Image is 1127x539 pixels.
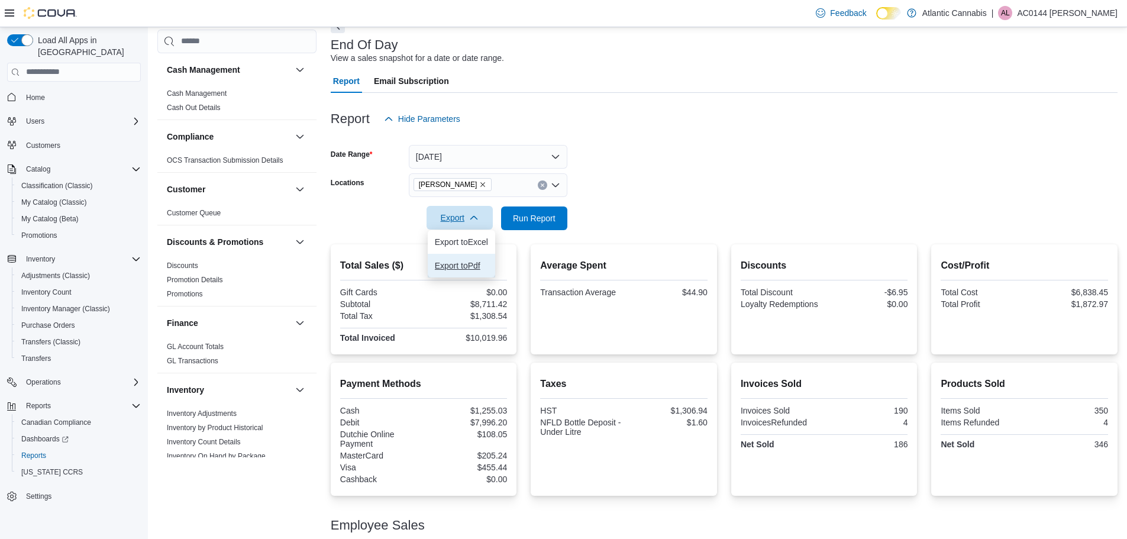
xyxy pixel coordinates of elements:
[876,7,901,20] input: Dark Mode
[540,418,621,437] div: NFLD Bottle Deposit - Under Litre
[1027,288,1108,297] div: $6,838.45
[17,212,83,226] a: My Catalog (Beta)
[340,311,421,321] div: Total Tax
[17,228,141,243] span: Promotions
[540,377,708,391] h2: Taxes
[293,182,307,196] button: Customer
[167,131,290,143] button: Compliance
[167,356,218,366] span: GL Transactions
[17,195,92,209] a: My Catalog (Classic)
[941,418,1022,427] div: Items Refunded
[167,357,218,365] a: GL Transactions
[409,145,567,169] button: [DATE]
[340,333,395,343] strong: Total Invoiced
[12,334,146,350] button: Transfers (Classic)
[426,406,507,415] div: $1,255.03
[21,321,75,330] span: Purchase Orders
[17,432,73,446] a: Dashboards
[1027,406,1108,415] div: 350
[21,162,141,176] span: Catalog
[21,114,141,128] span: Users
[17,285,76,299] a: Inventory Count
[627,418,708,427] div: $1.60
[1027,299,1108,309] div: $1,872.97
[331,178,364,188] label: Locations
[167,424,263,432] a: Inventory by Product Historical
[167,451,266,461] span: Inventory On Hand by Package
[167,262,198,270] a: Discounts
[17,465,88,479] a: [US_STATE] CCRS
[17,179,98,193] a: Classification (Classic)
[426,418,507,427] div: $7,996.20
[167,317,198,329] h3: Finance
[331,518,425,532] h3: Employee Sales
[17,212,141,226] span: My Catalog (Beta)
[501,206,567,230] button: Run Report
[12,211,146,227] button: My Catalog (Beta)
[33,34,141,58] span: Load All Apps in [GEOGRAPHIC_DATA]
[941,299,1022,309] div: Total Profit
[17,285,141,299] span: Inventory Count
[2,488,146,505] button: Settings
[293,63,307,77] button: Cash Management
[741,418,822,427] div: InvoicesRefunded
[826,299,908,309] div: $0.00
[426,311,507,321] div: $1,308.54
[398,113,460,125] span: Hide Parameters
[167,64,240,76] h3: Cash Management
[941,440,974,449] strong: Net Sold
[167,89,227,98] span: Cash Management
[157,206,317,225] div: Customer
[17,269,95,283] a: Adjustments (Classic)
[627,288,708,297] div: $44.90
[741,440,774,449] strong: Net Sold
[167,438,241,446] a: Inventory Count Details
[826,418,908,427] div: 4
[167,275,223,285] span: Promotion Details
[1017,6,1118,20] p: AC0144 [PERSON_NAME]
[998,6,1012,20] div: AC0144 Lawrenson Dennis
[551,180,560,190] button: Open list of options
[826,406,908,415] div: 190
[941,406,1022,415] div: Items Sold
[7,84,141,536] nav: Complex example
[340,475,421,484] div: Cashback
[17,351,141,366] span: Transfers
[379,107,465,131] button: Hide Parameters
[293,316,307,330] button: Finance
[21,252,60,266] button: Inventory
[21,181,93,191] span: Classification (Classic)
[12,267,146,284] button: Adjustments (Classic)
[17,415,141,430] span: Canadian Compliance
[426,333,507,343] div: $10,019.96
[811,1,871,25] a: Feedback
[538,180,547,190] button: Clear input
[12,414,146,431] button: Canadian Compliance
[21,434,69,444] span: Dashboards
[426,463,507,472] div: $455.44
[2,161,146,177] button: Catalog
[167,208,221,218] span: Customer Queue
[741,406,822,415] div: Invoices Sold
[21,489,56,504] a: Settings
[21,252,141,266] span: Inventory
[12,447,146,464] button: Reports
[941,377,1108,391] h2: Products Sold
[26,117,44,126] span: Users
[21,399,141,413] span: Reports
[21,91,50,105] a: Home
[340,451,421,460] div: MasterCard
[2,374,146,390] button: Operations
[21,304,110,314] span: Inventory Manager (Classic)
[17,195,141,209] span: My Catalog (Classic)
[167,236,290,248] button: Discounts & Promotions
[21,214,79,224] span: My Catalog (Beta)
[992,6,994,20] p: |
[12,227,146,244] button: Promotions
[17,465,141,479] span: Washington CCRS
[340,299,421,309] div: Subtotal
[331,150,373,159] label: Date Range
[167,103,221,112] span: Cash Out Details
[428,230,495,254] button: Export toExcel
[435,237,488,247] span: Export to Excel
